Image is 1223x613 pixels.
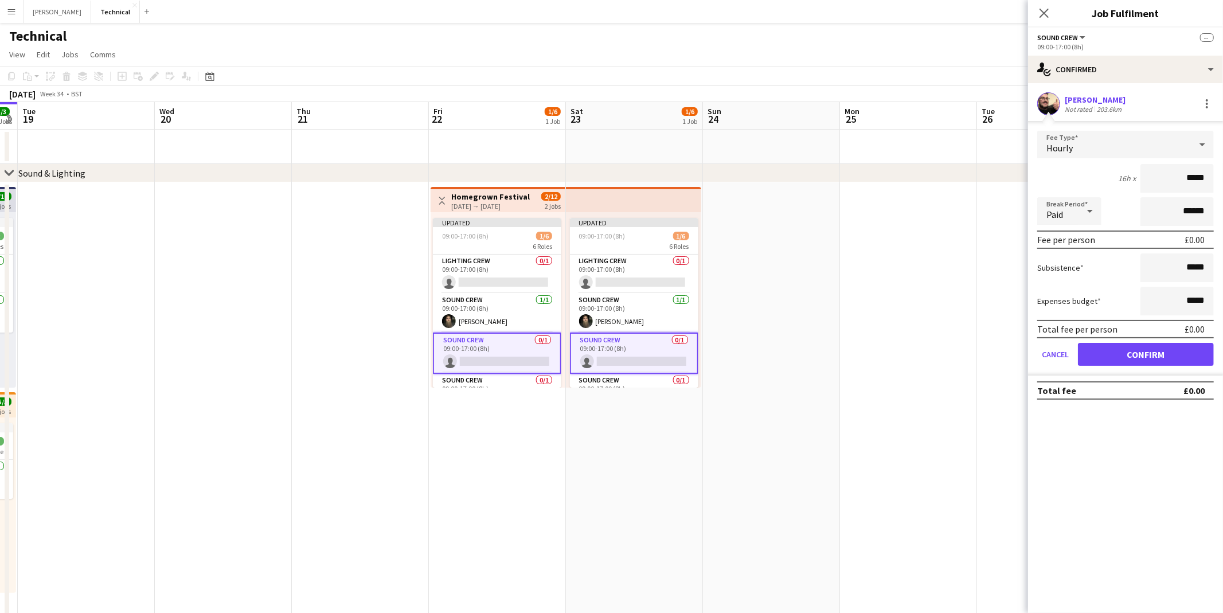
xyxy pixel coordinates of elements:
[980,112,995,126] span: 26
[570,294,698,333] app-card-role: Sound Crew1/109:00-17:00 (8h)[PERSON_NAME]
[1078,343,1214,366] button: Confirm
[22,106,36,116] span: Tue
[1185,234,1205,245] div: £0.00
[541,192,561,201] span: 2/12
[9,49,25,60] span: View
[61,49,79,60] span: Jobs
[1037,263,1084,273] label: Subsistence
[1037,33,1078,42] span: Sound Crew
[1037,343,1073,366] button: Cancel
[451,202,530,210] div: [DATE] → [DATE]
[1037,33,1087,42] button: Sound Crew
[1095,105,1124,114] div: 203.6km
[982,106,995,116] span: Tue
[1037,296,1101,306] label: Expenses budget
[433,374,561,413] app-card-role: Sound Crew0/109:00-17:00 (8h)
[85,47,120,62] a: Comms
[1046,142,1073,154] span: Hourly
[442,232,489,240] span: 09:00-17:00 (8h)
[9,88,36,100] div: [DATE]
[706,112,721,126] span: 24
[570,333,698,374] app-card-role: Sound Crew0/109:00-17:00 (8h)
[545,107,561,116] span: 1/6
[545,117,560,126] div: 1 Job
[570,218,698,227] div: Updated
[18,167,85,179] div: Sound & Lighting
[433,218,561,227] div: Updated
[570,218,698,388] app-job-card: Updated09:00-17:00 (8h)1/66 RolesLighting Crew0/109:00-17:00 (8h) Sound Crew1/109:00-17:00 (8h)[P...
[57,47,83,62] a: Jobs
[1028,6,1223,21] h3: Job Fulfilment
[296,106,311,116] span: Thu
[673,232,689,240] span: 1/6
[295,112,311,126] span: 21
[71,89,83,98] div: BST
[708,106,721,116] span: Sun
[1183,385,1205,396] div: £0.00
[432,112,443,126] span: 22
[545,201,561,210] div: 2 jobs
[570,255,698,294] app-card-role: Lighting Crew0/109:00-17:00 (8h)
[433,333,561,374] app-card-role: Sound Crew0/109:00-17:00 (8h)
[1200,33,1214,42] span: --
[433,106,443,116] span: Fri
[569,112,583,126] span: 23
[1046,209,1063,220] span: Paid
[1028,56,1223,83] div: Confirmed
[90,49,116,60] span: Comms
[37,49,50,60] span: Edit
[579,232,626,240] span: 09:00-17:00 (8h)
[682,107,698,116] span: 1/6
[451,192,530,202] h3: Homegrown Festival
[433,255,561,294] app-card-role: Lighting Crew0/109:00-17:00 (8h)
[21,112,36,126] span: 19
[1037,385,1076,396] div: Total fee
[682,117,697,126] div: 1 Job
[159,106,174,116] span: Wed
[9,28,67,45] h1: Technical
[24,1,91,23] button: [PERSON_NAME]
[1065,105,1095,114] div: Not rated
[433,218,561,388] app-job-card: Updated09:00-17:00 (8h)1/66 RolesLighting Crew0/109:00-17:00 (8h) Sound Crew1/109:00-17:00 (8h)[P...
[91,1,140,23] button: Technical
[158,112,174,126] span: 20
[38,89,67,98] span: Week 34
[843,112,859,126] span: 25
[1185,323,1205,335] div: £0.00
[32,47,54,62] a: Edit
[571,106,583,116] span: Sat
[670,242,689,251] span: 6 Roles
[533,242,552,251] span: 6 Roles
[536,232,552,240] span: 1/6
[433,294,561,333] app-card-role: Sound Crew1/109:00-17:00 (8h)[PERSON_NAME]
[845,106,859,116] span: Mon
[1037,323,1117,335] div: Total fee per person
[5,47,30,62] a: View
[1037,42,1214,51] div: 09:00-17:00 (8h)
[570,374,698,413] app-card-role: Sound Crew0/109:00-17:00 (8h)
[1037,234,1095,245] div: Fee per person
[1118,173,1136,183] div: 16h x
[1065,95,1126,105] div: [PERSON_NAME]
